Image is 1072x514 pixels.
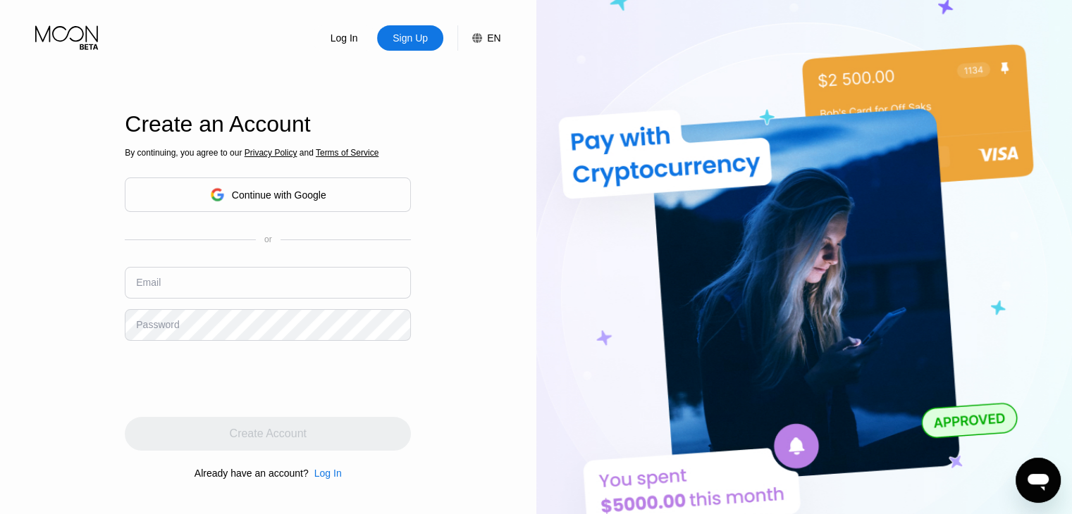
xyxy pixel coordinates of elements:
[1016,458,1061,503] iframe: زر إطلاق نافذة المراسلة
[316,148,378,158] span: Terms of Service
[297,148,316,158] span: and
[309,468,342,479] div: Log In
[377,25,443,51] div: Sign Up
[136,277,161,288] div: Email
[125,351,339,406] iframe: reCAPTCHA
[311,25,377,51] div: Log In
[314,468,342,479] div: Log In
[245,148,297,158] span: Privacy Policy
[232,189,326,201] div: Continue with Google
[125,111,411,137] div: Create an Account
[136,319,179,330] div: Password
[125,148,411,158] div: By continuing, you agree to our
[487,32,500,44] div: EN
[391,31,429,45] div: Sign Up
[125,177,411,212] div: Continue with Google
[457,25,500,51] div: EN
[264,234,272,244] div: or
[329,31,359,45] div: Log In
[195,468,309,479] div: Already have an account?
